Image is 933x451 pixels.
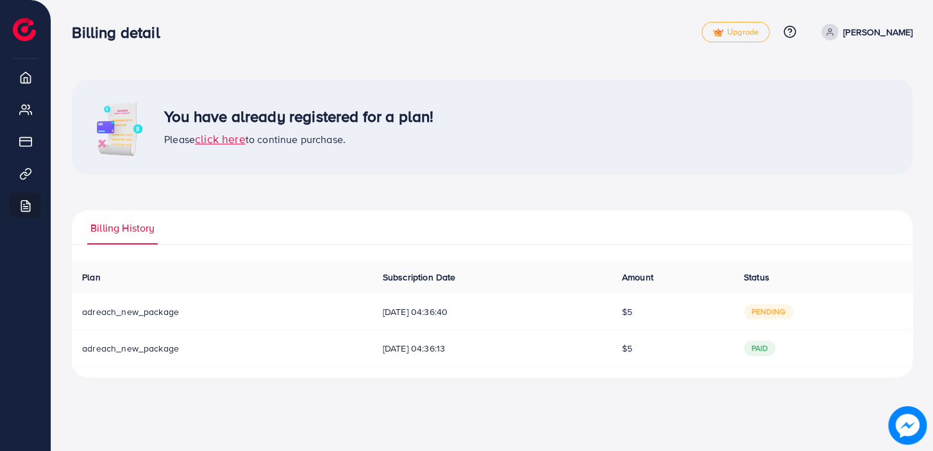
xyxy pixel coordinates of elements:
[82,305,179,318] span: adreach_new_package
[622,342,632,355] span: $5
[72,23,170,42] h3: Billing detail
[843,24,912,40] p: [PERSON_NAME]
[383,342,601,355] span: [DATE] 04:36:13
[744,304,793,319] span: pending
[13,18,36,41] img: logo
[82,271,101,284] span: Plan
[164,107,433,126] h3: You have already registered for a plan!
[702,22,769,42] a: tickUpgrade
[164,131,433,148] div: Please to continue purchase.
[195,131,246,147] span: click here
[383,305,601,318] span: [DATE] 04:36:40
[383,271,456,284] span: Subscription Date
[744,341,776,356] span: paid
[622,305,632,318] span: $5
[712,28,723,37] img: tick
[622,271,653,284] span: Amount
[712,28,759,37] span: Upgrade
[87,95,151,159] img: image
[816,24,912,40] a: [PERSON_NAME]
[744,271,769,284] span: Status
[82,342,179,355] span: adreach_new_package
[888,406,927,445] img: image
[90,221,155,235] span: Billing History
